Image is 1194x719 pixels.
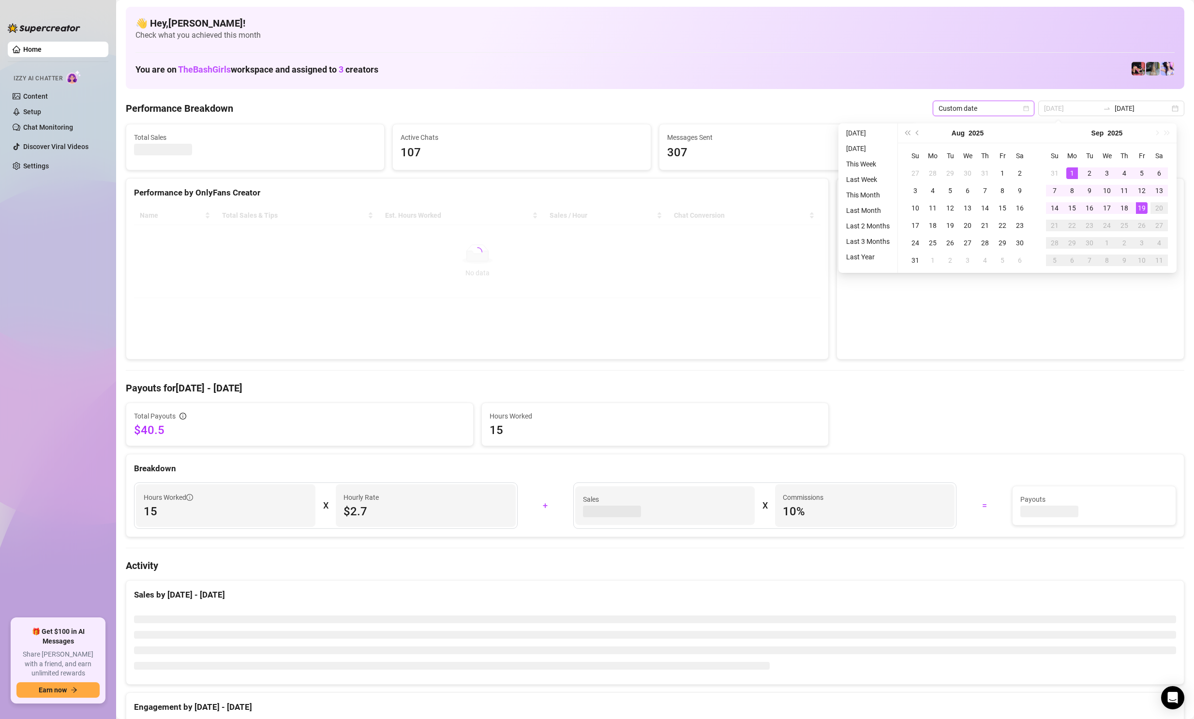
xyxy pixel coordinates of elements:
td: 2025-09-22 [1063,217,1081,234]
td: 2025-07-31 [976,165,994,182]
input: Start date [1044,103,1099,114]
div: 18 [927,220,939,231]
div: 20 [1153,202,1165,214]
td: 2025-09-08 [1063,182,1081,199]
div: 2 [1119,237,1130,249]
th: Fr [1133,147,1150,165]
td: 2025-09-06 [1011,252,1029,269]
td: 2025-08-29 [994,234,1011,252]
div: 30 [962,167,973,179]
div: 5 [1136,167,1148,179]
div: 1 [1066,167,1078,179]
td: 2025-09-11 [1116,182,1133,199]
td: 2025-09-03 [959,252,976,269]
td: 2025-09-07 [1046,182,1063,199]
span: Messages Sent [667,132,910,143]
li: This Week [842,158,894,170]
div: 9 [1119,255,1130,266]
div: 20 [962,220,973,231]
th: Th [1116,147,1133,165]
td: 2025-08-23 [1011,217,1029,234]
div: 1 [927,255,939,266]
th: Mo [1063,147,1081,165]
td: 2025-08-07 [976,182,994,199]
td: 2025-08-25 [924,234,941,252]
div: 10 [1136,255,1148,266]
div: 31 [910,255,921,266]
td: 2025-08-10 [907,199,924,217]
h1: You are on workspace and assigned to creators [135,64,378,75]
a: Content [23,92,48,100]
article: Commissions [783,492,823,503]
span: Check what you achieved this month [135,30,1175,41]
td: 2025-08-21 [976,217,994,234]
a: Home [23,45,42,53]
div: 8 [1101,255,1113,266]
span: loading [473,247,482,257]
div: 6 [962,185,973,196]
th: Su [907,147,924,165]
span: 3 [339,64,343,75]
li: Last 2 Months [842,220,894,232]
td: 2025-09-24 [1098,217,1116,234]
a: Setup [23,108,41,116]
div: 21 [1049,220,1060,231]
img: Brenda [1146,62,1160,75]
span: TheBashGirls [178,64,231,75]
div: 7 [979,185,991,196]
th: Tu [1081,147,1098,165]
div: Performance by OnlyFans Creator [134,186,821,199]
td: 2025-09-26 [1133,217,1150,234]
div: 30 [1014,237,1026,249]
td: 2025-10-08 [1098,252,1116,269]
h4: Performance Breakdown [126,102,233,115]
td: 2025-08-12 [941,199,959,217]
div: 26 [1136,220,1148,231]
div: 21 [979,220,991,231]
td: 2025-08-15 [994,199,1011,217]
div: 19 [944,220,956,231]
div: 27 [962,237,973,249]
div: Breakdown [134,462,1176,475]
div: 7 [1049,185,1060,196]
div: + [523,498,567,513]
div: 27 [1153,220,1165,231]
td: 2025-08-16 [1011,199,1029,217]
div: 22 [1066,220,1078,231]
li: [DATE] [842,127,894,139]
td: 2025-08-27 [959,234,976,252]
td: 2025-10-09 [1116,252,1133,269]
li: [DATE] [842,143,894,154]
div: 6 [1014,255,1026,266]
div: Engagement by [DATE] - [DATE] [134,701,1176,714]
td: 2025-08-24 [907,234,924,252]
div: 3 [910,185,921,196]
div: 3 [962,255,973,266]
input: End date [1115,103,1170,114]
td: 2025-09-02 [941,252,959,269]
span: Share [PERSON_NAME] with a friend, and earn unlimited rewards [16,650,100,678]
td: 2025-07-28 [924,165,941,182]
td: 2025-10-03 [1133,234,1150,252]
td: 2025-07-30 [959,165,976,182]
td: 2025-08-17 [907,217,924,234]
div: 11 [1119,185,1130,196]
span: arrow-right [71,687,77,693]
span: info-circle [179,413,186,419]
div: 30 [1084,237,1095,249]
button: Previous month (PageUp) [912,123,923,143]
span: to [1103,105,1111,112]
div: 15 [1066,202,1078,214]
th: Sa [1150,147,1168,165]
div: X [762,498,767,513]
th: Mo [924,147,941,165]
h4: 👋 Hey, [PERSON_NAME] ! [135,16,1175,30]
div: 2 [1084,167,1095,179]
div: 16 [1014,202,1026,214]
article: Hourly Rate [343,492,379,503]
td: 2025-09-06 [1150,165,1168,182]
td: 2025-08-02 [1011,165,1029,182]
td: 2025-08-04 [924,182,941,199]
div: 5 [997,255,1008,266]
a: Chat Monitoring [23,123,73,131]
